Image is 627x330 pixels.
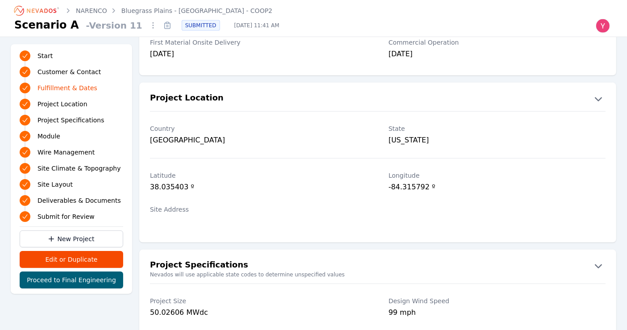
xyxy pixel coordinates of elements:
[20,50,123,223] nav: Progress
[37,180,73,189] span: Site Layout
[37,67,101,76] span: Customer & Contact
[20,272,123,288] button: Proceed to Final Engineering
[37,148,95,157] span: Wire Management
[37,100,87,109] span: Project Location
[150,92,224,106] h2: Project Location
[76,6,107,15] a: NARENCO
[37,164,120,173] span: Site Climate & Topography
[150,259,248,273] h2: Project Specifications
[389,135,606,146] div: [US_STATE]
[139,92,616,106] button: Project Location
[83,19,146,32] span: - Version 11
[20,230,123,247] a: New Project
[150,135,367,146] div: [GEOGRAPHIC_DATA]
[389,38,606,47] label: Commercial Operation
[389,297,606,305] label: Design Wind Speed
[20,251,123,268] button: Edit or Duplicate
[37,51,53,60] span: Start
[37,116,104,125] span: Project Specifications
[150,171,367,180] label: Latitude
[150,297,367,305] label: Project Size
[389,49,606,61] div: [DATE]
[389,124,606,133] label: State
[389,171,606,180] label: Longitude
[150,49,367,61] div: [DATE]
[37,84,97,92] span: Fulfillment & Dates
[150,205,367,214] label: Site Address
[14,18,79,32] h1: Scenario A
[37,212,95,221] span: Submit for Review
[389,307,606,320] div: 99 mph
[150,38,367,47] label: First Material Onsite Delivery
[227,22,287,29] span: [DATE] 11:41 AM
[14,4,272,18] nav: Breadcrumb
[139,259,616,273] button: Project Specifications
[596,19,610,33] img: Yoni Bennett
[182,20,220,31] div: SUBMITTED
[389,182,606,194] div: -84.315792 º
[37,196,121,205] span: Deliverables & Documents
[150,307,367,320] div: 50.02606 MWdc
[37,132,60,141] span: Module
[139,271,616,278] small: Nevados will use applicable state codes to determine unspecified values
[121,6,272,15] a: Bluegrass Plains - [GEOGRAPHIC_DATA] - COOP2
[150,182,367,194] div: 38.035403 º
[150,124,367,133] label: Country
